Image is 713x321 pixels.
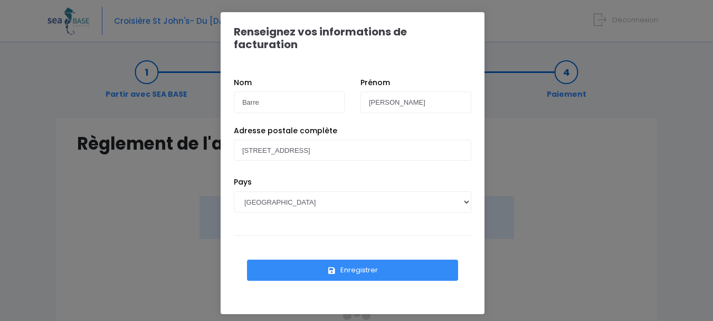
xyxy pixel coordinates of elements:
[234,25,471,51] h1: Renseignez vos informations de facturation
[360,77,390,88] label: Prénom
[234,77,252,88] label: Nom
[247,260,458,281] button: Enregistrer
[234,125,337,136] label: Adresse postale complète
[234,177,252,188] label: Pays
